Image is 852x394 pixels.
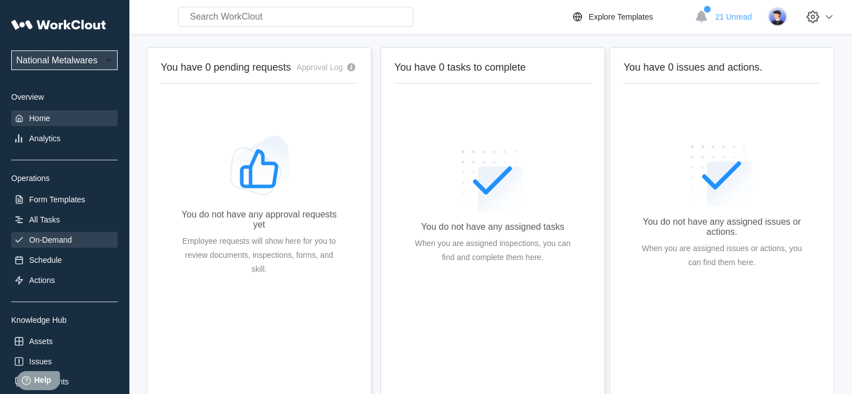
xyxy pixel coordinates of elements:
[11,92,118,101] div: Overview
[11,212,118,228] a: All Tasks
[589,12,653,21] div: Explore Templates
[641,217,802,237] div: You do not have any assigned issues or actions.
[11,333,118,349] a: Assets
[421,222,565,232] div: You do not have any assigned tasks
[11,110,118,126] a: Home
[11,232,118,248] a: On-Demand
[11,354,118,369] a: Issues
[29,337,53,346] div: Assets
[11,252,118,268] a: Schedule
[29,215,60,224] div: All Tasks
[29,134,60,143] div: Analytics
[11,374,118,390] a: Documents
[178,7,413,27] input: Search WorkClout
[296,63,343,72] div: Approval Log
[394,61,591,74] h2: You have 0 tasks to complete
[29,195,85,204] div: Form Templates
[715,12,752,21] span: 21 Unread
[29,235,72,244] div: On-Demand
[29,357,52,366] div: Issues
[29,114,50,123] div: Home
[571,10,689,24] a: Explore Templates
[768,7,787,26] img: user-5.png
[179,234,339,276] div: Employee requests will show here for you to review documents, inspections, forms, and skill.
[11,131,118,146] a: Analytics
[11,174,118,183] div: Operations
[29,276,55,285] div: Actions
[161,61,291,74] h2: You have 0 pending requests
[179,210,339,230] div: You do not have any approval requests yet
[641,242,802,270] div: When you are assigned issues or actions, you can find them here.
[623,61,820,74] h2: You have 0 issues and actions.
[11,192,118,207] a: Form Templates
[11,316,118,325] div: Knowledge Hub
[11,272,118,288] a: Actions
[29,256,62,265] div: Schedule
[412,237,573,265] div: When you are assigned inspections, you can find and complete them here.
